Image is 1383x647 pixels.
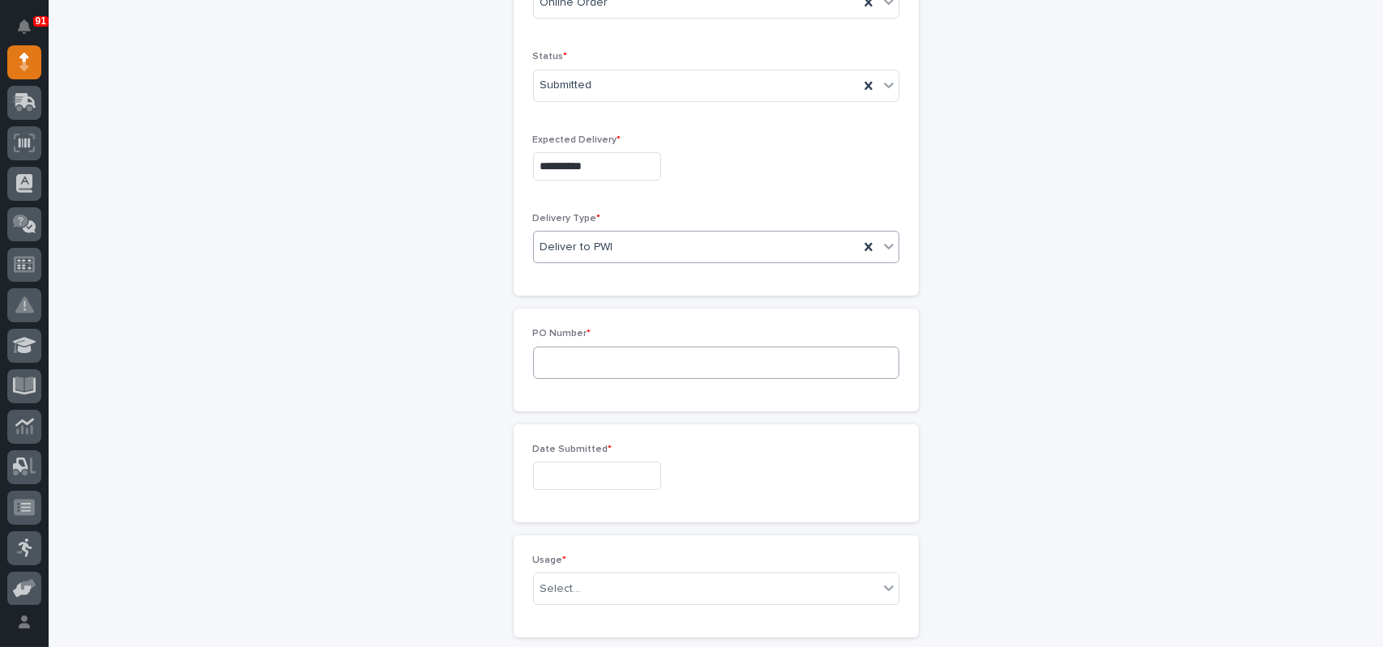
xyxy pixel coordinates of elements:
div: Notifications91 [20,19,41,45]
div: Select... [540,581,581,598]
span: Status [533,52,568,62]
span: PO Number [533,329,591,338]
span: Delivery Type [533,214,601,223]
span: Expected Delivery [533,135,621,145]
span: Deliver to PWI [540,239,613,256]
span: Usage [533,555,567,565]
button: Notifications [7,10,41,44]
span: Submitted [540,77,592,94]
p: 91 [36,15,46,27]
span: Date Submitted [533,445,613,454]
